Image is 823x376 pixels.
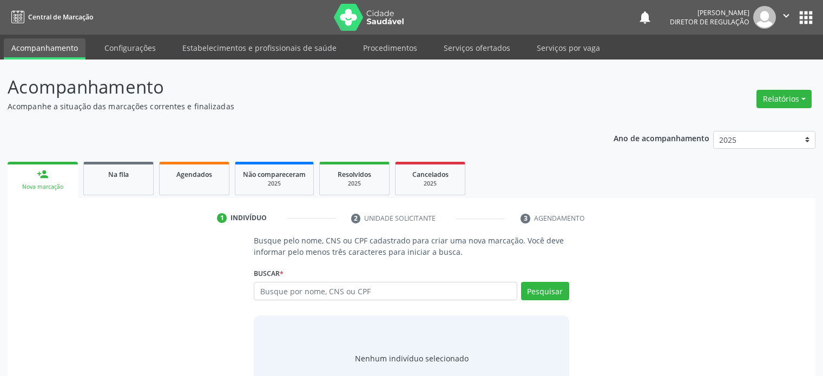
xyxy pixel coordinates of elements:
[8,101,573,112] p: Acompanhe a situação das marcações correntes e finalizadas
[254,282,517,300] input: Busque por nome, CNS ou CPF
[753,6,776,29] img: img
[28,12,93,22] span: Central de Marcação
[254,265,284,282] label: Buscar
[231,213,267,223] div: Indivíduo
[403,180,457,188] div: 2025
[8,8,93,26] a: Central de Marcação
[670,8,749,17] div: [PERSON_NAME]
[355,38,425,57] a: Procedimentos
[217,213,227,223] div: 1
[670,17,749,27] span: Diretor de regulação
[614,131,709,144] p: Ano de acompanhamento
[108,170,129,179] span: Na fila
[175,38,344,57] a: Estabelecimentos e profissionais de saúde
[97,38,163,57] a: Configurações
[412,170,449,179] span: Cancelados
[254,235,569,258] p: Busque pelo nome, CNS ou CPF cadastrado para criar uma nova marcação. Você deve informar pelo men...
[529,38,608,57] a: Serviços por vaga
[355,353,469,364] div: Nenhum indivíduo selecionado
[776,6,796,29] button: 
[243,170,306,179] span: Não compareceram
[176,170,212,179] span: Agendados
[15,183,70,191] div: Nova marcação
[338,170,371,179] span: Resolvidos
[327,180,381,188] div: 2025
[436,38,518,57] a: Serviços ofertados
[4,38,85,60] a: Acompanhamento
[37,168,49,180] div: person_add
[756,90,812,108] button: Relatórios
[8,74,573,101] p: Acompanhamento
[243,180,306,188] div: 2025
[796,8,815,27] button: apps
[637,10,653,25] button: notifications
[780,10,792,22] i: 
[521,282,569,300] button: Pesquisar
